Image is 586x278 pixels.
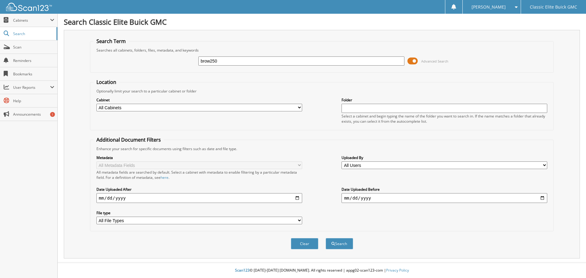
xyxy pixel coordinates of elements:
span: Search [13,31,53,36]
span: Classic Elite Buick GMC [530,5,577,9]
legend: Search Term [93,38,129,45]
h1: Search Classic Elite Buick GMC [64,17,580,27]
label: Date Uploaded Before [342,187,547,192]
legend: Location [93,79,119,85]
span: Cabinets [13,18,50,23]
div: © [DATE]-[DATE] [DOMAIN_NAME]. All rights reserved | appg02-scan123-com | [58,263,586,278]
div: 1 [50,112,55,117]
span: Bookmarks [13,71,54,77]
legend: Additional Document Filters [93,136,164,143]
label: Uploaded By [342,155,547,160]
label: Date Uploaded After [96,187,302,192]
span: Help [13,98,54,103]
span: Announcements [13,112,54,117]
span: [PERSON_NAME] [472,5,506,9]
span: Scan123 [235,268,250,273]
input: start [96,193,302,203]
span: Advanced Search [421,59,448,63]
input: end [342,193,547,203]
div: All metadata fields are searched by default. Select a cabinet with metadata to enable filtering b... [96,170,302,180]
div: Select a cabinet and begin typing the name of the folder you want to search in. If the name match... [342,114,547,124]
button: Clear [291,238,318,249]
label: Folder [342,97,547,103]
a: Privacy Policy [386,268,409,273]
div: Optionally limit your search to a particular cabinet or folder [93,88,551,94]
span: Scan [13,45,54,50]
button: Search [326,238,353,249]
span: Reminders [13,58,54,63]
img: scan123-logo-white.svg [6,3,52,11]
div: Searches all cabinets, folders, files, metadata, and keywords [93,48,551,53]
a: here [161,175,168,180]
span: User Reports [13,85,50,90]
label: File type [96,210,302,215]
div: Enhance your search for specific documents using filters such as date and file type. [93,146,551,151]
label: Cabinet [96,97,302,103]
label: Metadata [96,155,302,160]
